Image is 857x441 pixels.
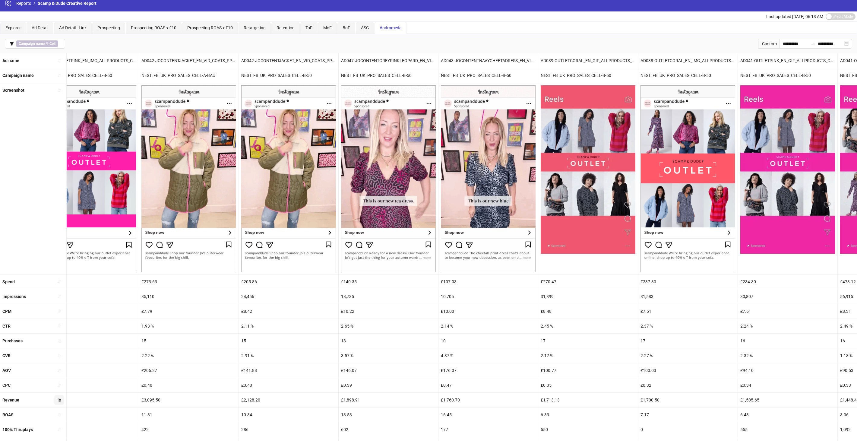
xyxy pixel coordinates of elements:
div: £0.29 [39,378,139,392]
span: sort-ascending [57,427,61,432]
div: 15 [239,334,338,348]
span: sort-ascending [57,73,61,78]
div: AD039-OUTLETCORAL_EN_GIF_ALLPRODUCTS_CP_24092025_F_CC_SC5_USP15_ANDROMEDA_ [538,53,638,68]
span: sort-ascending [57,354,61,358]
div: 1.69 % [39,348,139,363]
div: 72 [39,334,139,348]
div: 2.91 % [239,348,338,363]
span: sort-ascending [57,294,61,298]
div: NEST_FB_UK_PRO_SALES_CELL-B-50 [738,68,837,83]
b: Purchases [2,338,23,343]
b: Impressions [2,294,26,299]
div: £1,700.50 [638,393,738,407]
span: Retention [277,25,295,30]
div: 10 [438,334,538,348]
span: filter [10,42,14,46]
div: £141.88 [239,363,338,378]
div: £273.63 [139,274,239,289]
div: 7.17 [638,408,738,422]
span: Ad Detail [32,25,48,30]
div: £100.77 [538,363,638,378]
img: Screenshot 120234883067800005 [441,85,536,271]
div: £7,188.42 [39,393,139,407]
img: Screenshot 120234883067760005 [541,85,635,254]
span: ASC [361,25,369,30]
div: 177 [438,422,538,437]
span: Prospecting [97,25,120,30]
div: 11.31 [139,408,239,422]
span: MoF [323,25,332,30]
span: sort-ascending [57,279,61,284]
div: AD038-OUTLETCORAL_EN_IMG_ALLPRODUCTS_CP_24092025_F_CC_SC5_USP15_ANDROMEDA_ [638,53,738,68]
b: Spend [2,279,15,284]
div: £10.00 [438,304,538,319]
div: 2.24 % [738,319,837,333]
div: NEST_FB_UK_PRO_SALES_CELL-B-50 [239,68,338,83]
div: 2.65 % [339,319,438,333]
div: £140.35 [339,274,438,289]
span: Prospecting ROAS < £10 [131,25,176,30]
b: CPM [2,309,11,314]
div: £8.48 [538,304,638,319]
div: £7.51 [638,304,738,319]
div: £0.35 [538,378,638,392]
div: AD047-JOCONTENTGREYPINKLEOPARD_EN_VID_DRESS_PP_24092025_F_CC_SC13_USP14_ANDROMEDA_ [339,53,438,68]
div: 422 [139,422,239,437]
div: 2.14 % [438,319,538,333]
div: £100.03 [638,363,738,378]
div: £0.39 [339,378,438,392]
div: 2.32 % [738,348,837,363]
div: 17 [638,334,738,348]
div: 15 [139,334,239,348]
div: £1,898.91 [339,393,438,407]
div: 602 [339,422,438,437]
b: Revenue [2,398,19,402]
img: Screenshot 120234883067910005 [42,85,136,271]
div: £146.07 [339,363,438,378]
div: £176.07 [438,363,538,378]
div: AD042-JOCONTENTJACKET_EN_VID_COATS_PP_24092025_F_NSE_SC13_USP14_ANDROMEDA_ [239,53,338,68]
div: £6.55 [39,304,139,319]
div: £3,095.50 [139,393,239,407]
div: 2.11 % [239,319,338,333]
div: £7.61 [738,304,837,319]
span: Explorer [5,25,21,30]
div: £107.03 [438,274,538,289]
div: 5.88 [39,408,139,422]
div: £270.47 [538,274,638,289]
b: CTR [2,324,11,328]
div: 24,456 [239,289,338,304]
div: 2.22 % [139,348,239,363]
div: 31,899 [538,289,638,304]
div: NEST_FB_UK_PRO_SALES_CELL-B-50 [39,68,139,83]
button: Campaign name ∋ Cell [5,39,65,49]
div: £99.84 [39,363,139,378]
div: 13.53 [339,408,438,422]
div: £1,505.65 [738,393,837,407]
div: £94.10 [738,363,837,378]
b: CVR [2,353,11,358]
span: sort-ascending [57,383,61,387]
div: 286 [239,422,338,437]
div: £8.42 [239,304,338,319]
span: to [811,41,815,46]
div: £2,128.20 [239,393,338,407]
div: 0 [39,422,139,437]
b: ROAS [2,412,14,417]
b: Screenshot [2,88,24,93]
div: 30,807 [738,289,837,304]
span: ToF [305,25,312,30]
div: AD043-JOCONTENTNAVYCHEETADRESS_EN_VID_COATS_PP_24092025_F_NSE_SC13_USP14_ANDROMEDA_ [438,53,538,68]
div: NEST_FB_UK_PRO_SALES_CELL-B-50 [638,68,738,83]
span: Prospecting ROAS > £10 [187,25,233,30]
div: 3.57 % [339,348,438,363]
div: AD041-OUTLETPINK_EN_GIF_ALLPRODUCTS_CP_24092025_F_NSE_SC5_USP15_ANDROMEDA_ [738,53,837,68]
div: £0.40 [239,378,338,392]
span: Retargeting [244,25,266,30]
div: 16 [738,334,837,348]
div: £1,713.13 [538,393,638,407]
div: 1.93 % [139,319,239,333]
span: sort-ascending [57,324,61,328]
div: NEST_FB_UK_PRO_SALES_CELL-B-50 [538,68,638,83]
div: 10,705 [438,289,538,304]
